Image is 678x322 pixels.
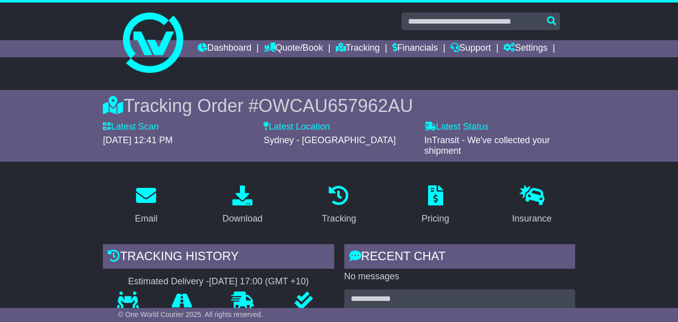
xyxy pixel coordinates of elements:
[103,95,575,117] div: Tracking Order #
[425,135,551,156] span: InTransit - We've collected your shipment
[118,310,263,318] span: © One World Courier 2025. All rights reserved.
[336,40,380,57] a: Tracking
[505,182,558,229] a: Insurance
[263,122,330,133] label: Latest Location
[344,271,575,282] p: No messages
[512,212,552,226] div: Insurance
[344,244,575,271] div: RECENT CHAT
[450,40,491,57] a: Support
[425,122,489,133] label: Latest Status
[103,244,334,271] div: Tracking history
[392,40,438,57] a: Financials
[216,182,269,229] a: Download
[198,40,251,57] a: Dashboard
[103,122,159,133] label: Latest Scan
[503,40,548,57] a: Settings
[135,212,158,226] div: Email
[222,212,262,226] div: Download
[322,212,356,226] div: Tracking
[315,182,362,229] a: Tracking
[415,182,456,229] a: Pricing
[103,276,334,287] div: Estimated Delivery -
[209,276,309,287] div: [DATE] 17:00 (GMT +10)
[263,135,395,145] span: Sydney - [GEOGRAPHIC_DATA]
[258,95,413,116] span: OWCAU657962AU
[422,212,449,226] div: Pricing
[103,135,173,145] span: [DATE] 12:41 PM
[128,182,164,229] a: Email
[264,40,323,57] a: Quote/Book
